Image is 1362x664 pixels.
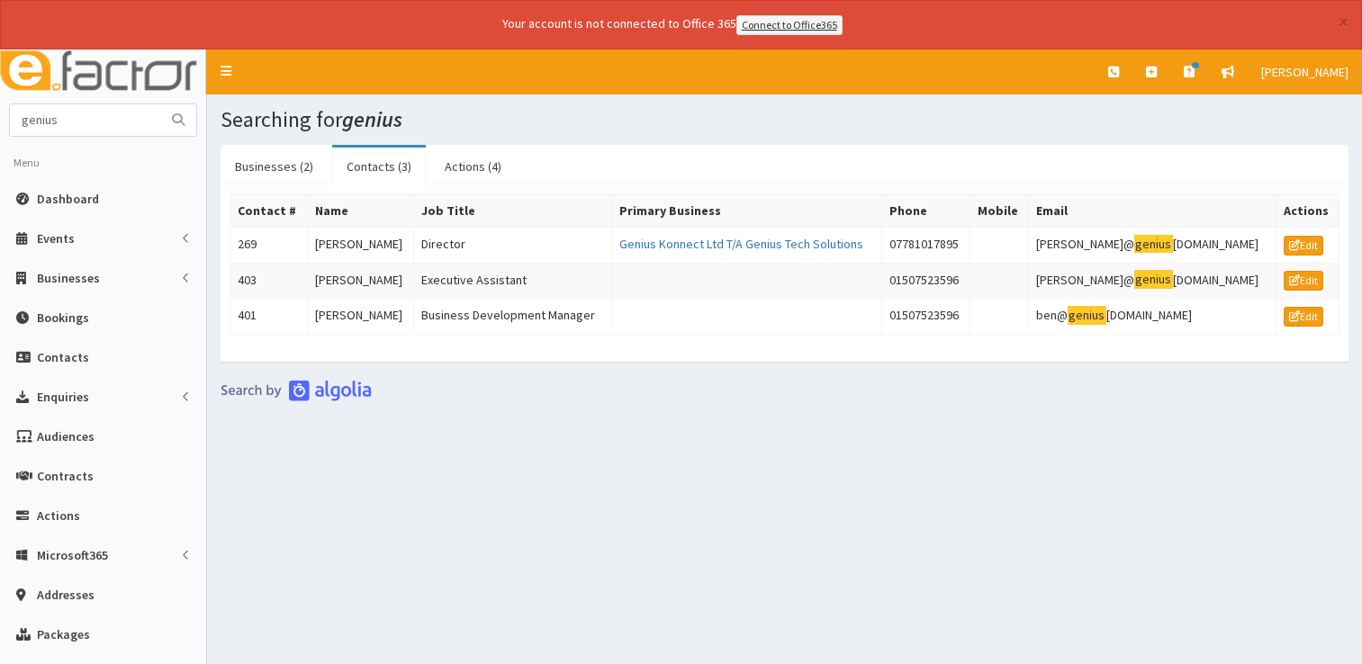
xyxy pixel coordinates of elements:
[1248,49,1362,94] a: [PERSON_NAME]
[37,587,95,603] span: Addresses
[37,507,80,524] span: Actions
[307,299,414,335] td: [PERSON_NAME]
[221,108,1348,131] h1: Searching for
[1028,299,1276,335] td: ben@ [DOMAIN_NAME]
[342,105,402,133] i: genius
[307,227,414,263] td: [PERSON_NAME]
[414,193,611,227] th: Job Title
[37,547,108,563] span: Microsoft365
[37,428,95,444] span: Audiences
[1284,271,1323,291] a: Edit
[970,193,1029,227] th: Mobile
[37,626,90,642] span: Packages
[37,389,89,405] span: Enquiries
[230,263,308,299] td: 403
[230,193,308,227] th: Contact #
[611,193,881,227] th: Primary Business
[1134,235,1173,254] mark: genius
[1028,193,1276,227] th: Email
[230,227,308,263] td: 269
[430,148,516,185] a: Actions (4)
[1284,236,1323,256] a: Edit
[221,380,372,401] img: search-by-algolia-light-background.png
[414,227,611,263] td: Director
[1068,306,1106,325] mark: genius
[1276,193,1339,227] th: Actions
[307,193,414,227] th: Name
[1284,307,1323,327] a: Edit
[230,299,308,335] td: 401
[307,263,414,299] td: [PERSON_NAME]
[1028,263,1276,299] td: [PERSON_NAME]@ [DOMAIN_NAME]
[619,236,863,252] a: Genius Konnect Ltd T/A Genius Tech Solutions
[882,263,970,299] td: 01507523596
[736,15,843,35] a: Connect to Office365
[37,191,99,207] span: Dashboard
[37,310,89,326] span: Bookings
[37,230,75,247] span: Events
[37,270,100,286] span: Businesses
[37,349,89,365] span: Contacts
[37,468,94,484] span: Contracts
[882,227,970,263] td: 07781017895
[414,299,611,335] td: Business Development Manager
[10,104,161,136] input: Search...
[221,148,328,185] a: Businesses (2)
[414,263,611,299] td: Executive Assistant
[332,148,426,185] a: Contacts (3)
[1134,270,1173,289] mark: genius
[1028,227,1276,263] td: [PERSON_NAME]@ [DOMAIN_NAME]
[1339,13,1348,31] button: ×
[882,193,970,227] th: Phone
[882,299,970,335] td: 01507523596
[146,14,1199,35] div: Your account is not connected to Office 365
[1261,64,1348,80] span: [PERSON_NAME]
